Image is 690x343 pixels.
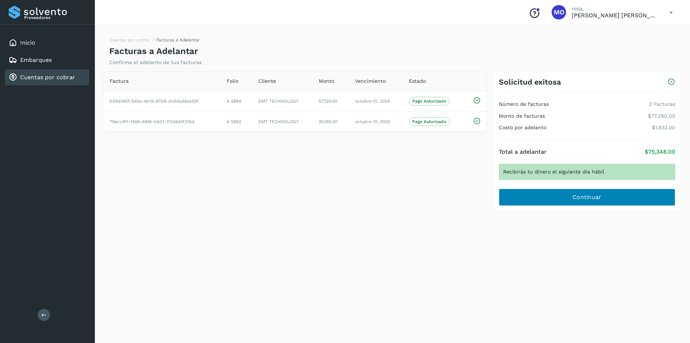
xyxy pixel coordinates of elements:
[499,148,547,155] h4: Total a adelantar
[355,119,390,124] span: octubre 01, 2025
[5,69,89,85] div: Cuentas por cobrar
[648,113,675,119] p: $77,280.00
[499,164,675,180] div: Recibirás tu dinero el siguiente día hábil
[572,12,658,19] p: Macaria Olvera Camarillo
[412,99,446,104] p: Pago Autorizado
[572,193,602,201] span: Continuar
[5,35,89,51] div: Inicio
[24,15,86,20] p: Proveedores
[20,57,52,63] a: Embarques
[258,77,276,85] span: Cliente
[253,91,313,111] td: DMT TECHNOLOGY
[355,77,386,85] span: Vencimiento
[499,77,561,86] h3: Solicitud exitosa
[104,91,221,111] td: b04d065f-540a-4b19-87b8-dc6dad6ee55f
[319,99,337,104] span: 57,120.00
[319,77,334,85] span: Monto
[409,77,426,85] span: Estado
[110,37,150,42] a: Cuentas por cobrar
[645,148,675,155] p: $75,348.00
[649,101,675,107] p: 2 Facturas
[20,39,35,46] a: Inicio
[104,112,221,132] td: 79acc911-1566-4945-b637-1f3d643f3f5d
[253,112,313,132] td: DMT TECHNOLOGY
[221,91,253,111] td: A 5894
[412,119,446,124] p: Pago Autorizado
[652,125,675,131] p: $1,932.00
[499,101,549,107] h4: Número de facturas
[499,189,675,206] button: Continuar
[227,77,238,85] span: Folio
[109,59,202,66] p: Confirma el adelanto de tus facturas
[221,112,253,132] td: A 5893
[156,37,200,42] span: Facturas a Adelantar
[20,74,75,81] a: Cuentas por cobrar
[499,125,546,131] h4: Costo por adelanto
[499,113,545,119] h4: Monto de facturas
[572,6,658,12] p: Hola,
[109,46,198,57] h4: Facturas a Adelantar
[319,119,337,124] span: 20,160.00
[110,77,129,85] span: Factura
[109,37,200,46] nav: breadcrumb
[5,52,89,68] div: Embarques
[355,99,390,104] span: octubre 01, 2025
